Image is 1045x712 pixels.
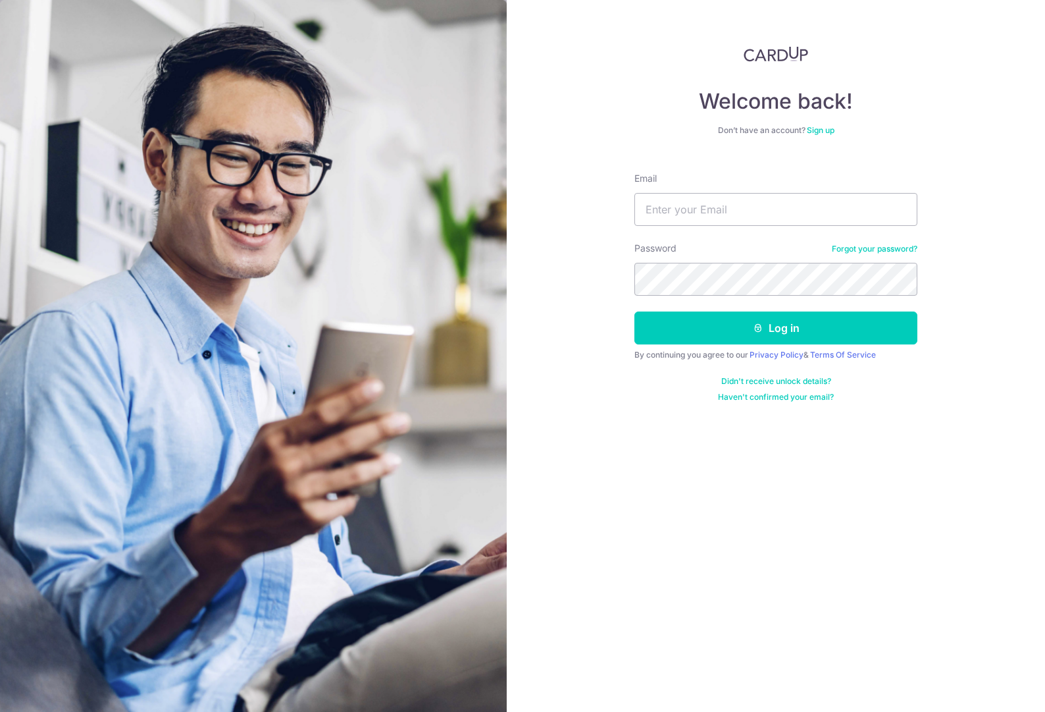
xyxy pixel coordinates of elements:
div: By continuing you agree to our & [634,350,917,360]
a: Didn't receive unlock details? [721,376,831,387]
input: Enter your Email [634,193,917,226]
h4: Welcome back! [634,88,917,115]
a: Forgot your password? [832,244,917,254]
div: Don’t have an account? [634,125,917,136]
button: Log in [634,312,917,344]
a: Terms Of Service [810,350,876,360]
a: Sign up [807,125,834,135]
a: Privacy Policy [750,350,803,360]
a: Haven't confirmed your email? [718,392,834,402]
label: Password [634,242,676,255]
img: CardUp Logo [744,46,808,62]
label: Email [634,172,657,185]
